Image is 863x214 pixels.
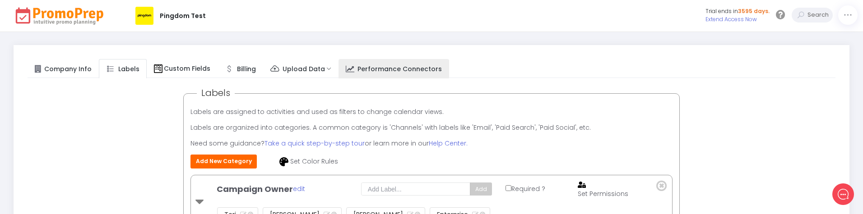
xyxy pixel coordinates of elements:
[14,60,167,74] h2: What can we do to help?
[14,91,167,109] button: New conversation
[75,156,114,162] span: We run on Gist
[429,139,468,148] a: Help Center.
[470,182,492,196] button: Add
[361,182,470,196] input: Add Label...
[197,86,235,100] span: Labels
[217,183,293,195] b: Campaign Owner
[190,123,673,132] p: Labels are organized into categories. A common category is 'Channels' with labels like 'Email', '...
[160,11,206,21] div: Pingdom Test
[279,157,288,166] img: palette-solid.svg
[237,64,256,73] span: Billing
[190,139,673,148] p: Need some guidance? or learn more in our
[190,155,257,168] button: Add New Category
[58,96,108,103] span: New conversation
[805,8,833,23] input: Search
[164,64,210,73] span: Custom Fields
[293,184,305,193] a: edit
[264,139,365,148] a: Take a quick step-by-step tour
[44,64,92,73] span: Company Info
[190,107,673,117] p: Labels are assigned to activities and used as filters to change calendar views.
[14,44,167,58] h1: Hello Demo12!
[154,64,162,73] img: Custom Fields
[283,64,325,73] span: Upload Data
[195,200,204,204] img: caret-down.png
[705,7,770,15] span: Trial ends in
[738,7,770,15] span: 3595 days.
[705,15,757,23] a: Extend Access Now
[135,7,153,25] img: 2d3895cc8dcc9d2443ddd18970b2659c.png
[832,183,854,205] iframe: gist-messenger-bubble-iframe
[118,64,139,73] span: Labels
[511,184,545,193] span: Required ?
[357,64,442,73] span: Performance Connectors
[578,189,628,199] div: Set Permissions
[578,182,586,188] img: user-lock-solid.svg
[290,157,338,166] span: Set Color Rules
